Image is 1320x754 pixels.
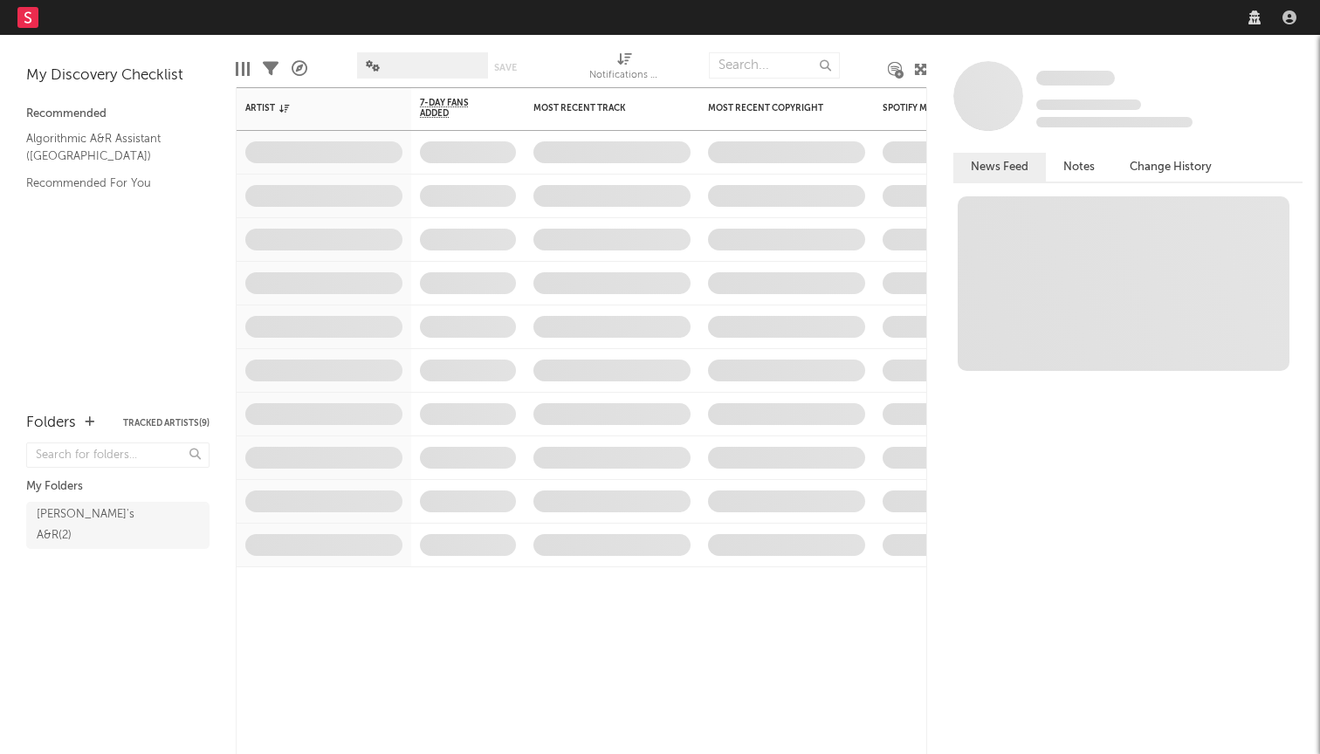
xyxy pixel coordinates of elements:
a: [PERSON_NAME]'s A&R(2) [26,502,210,549]
div: [PERSON_NAME]'s A&R ( 2 ) [37,504,160,546]
div: Filters [263,44,278,94]
button: Change History [1112,153,1229,182]
div: A&R Pipeline [292,44,307,94]
span: Some Artist [1036,71,1115,86]
div: Spotify Monthly Listeners [883,103,1014,113]
input: Search... [709,52,840,79]
a: Some Artist [1036,70,1115,87]
div: Most Recent Track [533,103,664,113]
div: Edit Columns [236,44,250,94]
button: Save [494,63,517,72]
button: News Feed [953,153,1046,182]
input: Search for folders... [26,442,210,468]
div: Folders [26,413,76,434]
button: Notes [1046,153,1112,182]
span: Tracking Since: [DATE] [1036,99,1141,110]
div: My Discovery Checklist [26,65,210,86]
a: Algorithmic A&R Assistant ([GEOGRAPHIC_DATA]) [26,129,192,165]
span: 7-Day Fans Added [420,98,490,119]
div: Notifications (Artist) [589,44,659,94]
div: Notifications (Artist) [589,65,659,86]
div: My Folders [26,476,210,497]
div: Most Recent Copyright [708,103,839,113]
div: Artist [245,103,376,113]
button: Tracked Artists(9) [123,419,210,428]
span: 0 fans last week [1036,117,1193,127]
div: Recommended [26,104,210,125]
a: Recommended For You [26,174,192,193]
